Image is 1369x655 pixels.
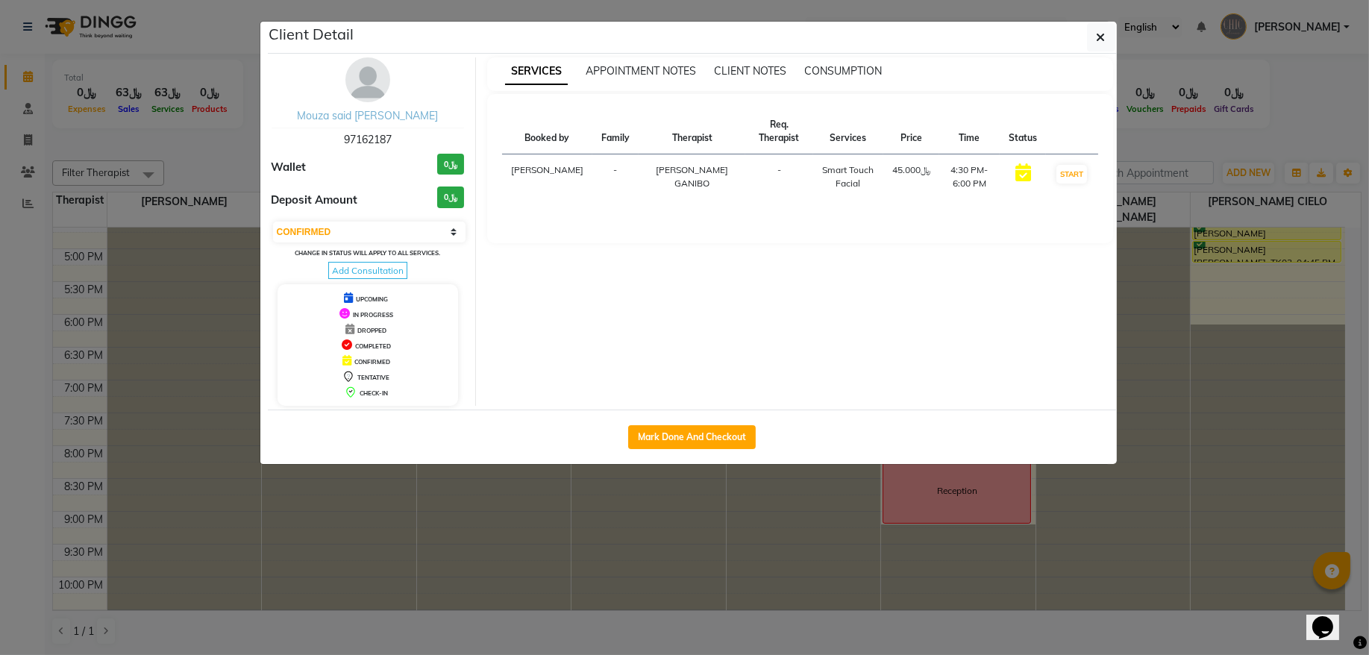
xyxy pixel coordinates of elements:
span: 97162187 [344,133,392,146]
th: Time [939,109,1000,154]
span: Deposit Amount [272,192,358,209]
span: COMPLETED [355,342,391,350]
span: CLIENT NOTES [714,64,786,78]
span: SERVICES [505,58,568,85]
span: UPCOMING [356,295,388,303]
td: - [745,154,812,200]
span: DROPPED [357,327,386,334]
img: avatar [345,57,390,102]
button: Mark Done And Checkout [628,425,756,449]
span: TENTATIVE [357,374,389,381]
a: Mouza said [PERSON_NAME] [297,109,438,122]
iframe: chat widget [1306,595,1354,640]
th: Status [1000,109,1046,154]
span: IN PROGRESS [353,311,393,319]
th: Req. Therapist [745,109,812,154]
td: - [592,154,639,200]
span: APPOINTMENT NOTES [586,64,696,78]
h3: ﷼0 [437,187,464,208]
button: START [1056,165,1087,184]
div: Smart Touch Facial [822,163,874,190]
th: Services [813,109,883,154]
small: Change in status will apply to all services. [295,249,440,257]
th: Family [592,109,639,154]
span: CONFIRMED [354,358,390,366]
th: Therapist [639,109,745,154]
td: 4:30 PM-6:00 PM [939,154,1000,200]
span: Add Consultation [328,262,407,279]
h5: Client Detail [269,23,354,46]
div: ﷼45.000 [892,163,930,177]
h3: ﷼0 [437,154,464,175]
th: Booked by [502,109,592,154]
span: Wallet [272,159,307,176]
th: Price [883,109,939,154]
span: CHECK-IN [360,389,388,397]
span: [PERSON_NAME] GANIBO [656,164,728,189]
td: [PERSON_NAME] [502,154,592,200]
span: CONSUMPTION [804,64,882,78]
